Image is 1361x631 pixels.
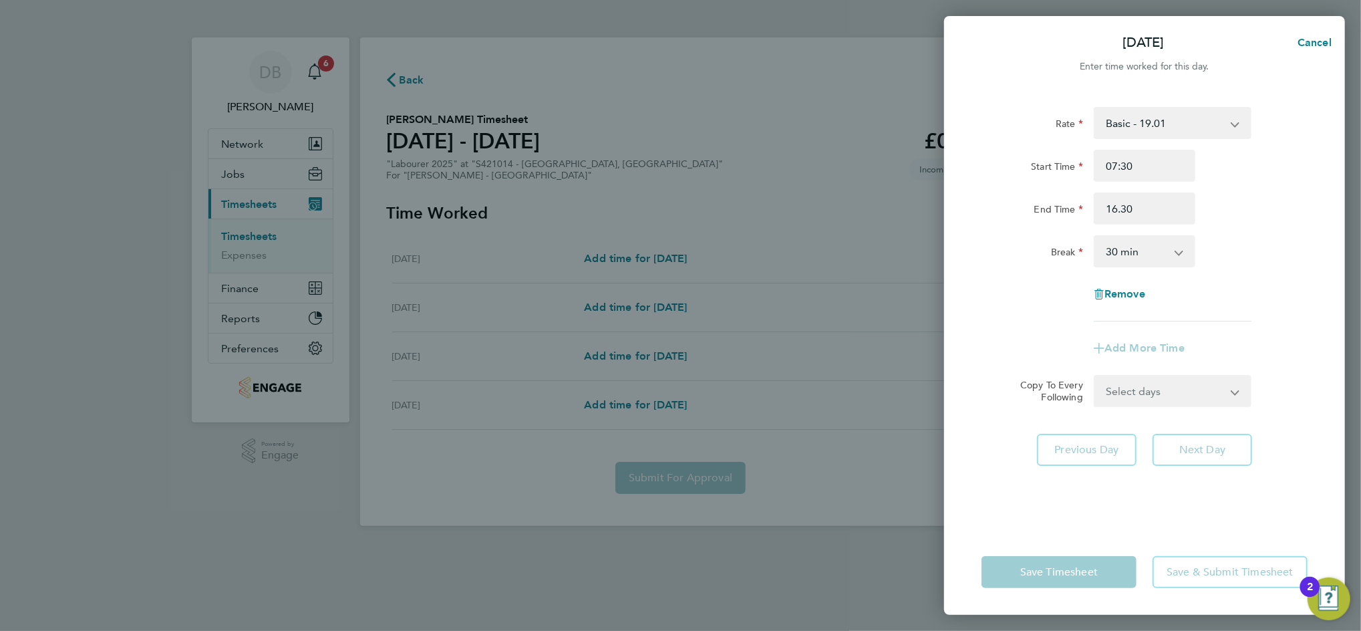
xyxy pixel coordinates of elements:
[1104,287,1145,300] span: Remove
[1294,36,1332,49] span: Cancel
[1094,193,1195,225] input: E.g. 18:00
[1307,587,1313,604] div: 2
[944,59,1345,75] div: Enter time worked for this day.
[1031,160,1083,176] label: Start Time
[1010,379,1083,403] label: Copy To Every Following
[1034,203,1083,219] label: End Time
[1276,29,1345,56] button: Cancel
[1094,150,1195,182] input: E.g. 08:00
[1123,33,1165,52] p: [DATE]
[1056,118,1083,134] label: Rate
[1094,289,1145,299] button: Remove
[1051,246,1083,262] label: Break
[1308,578,1350,620] button: Open Resource Center, 2 new notifications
